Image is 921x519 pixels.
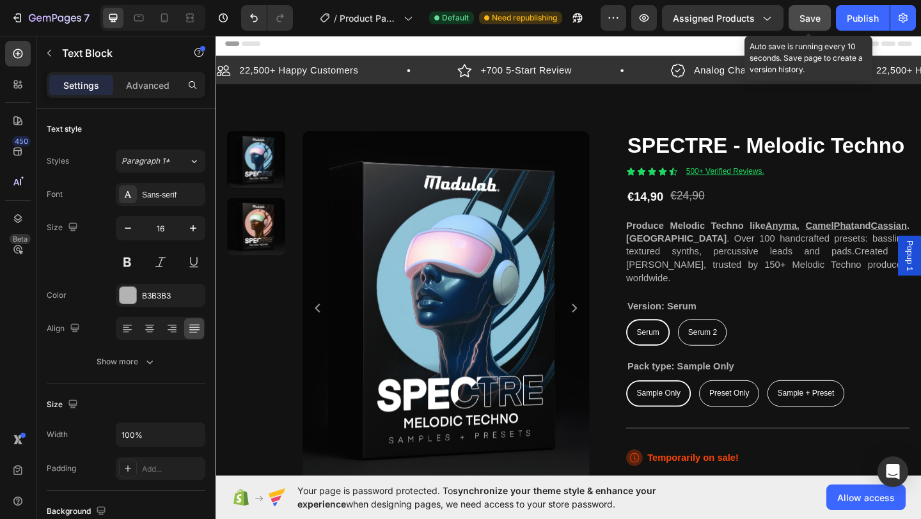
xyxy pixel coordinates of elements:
p: +700 5-Start Review [288,32,387,47]
div: B3B3B3 [142,290,202,302]
button: Assigned Products [662,5,783,31]
p: Text Block [62,45,171,61]
span: Preset Only [537,385,580,395]
div: €14,90 [446,167,488,186]
span: Need republishing [492,12,557,24]
span: Assigned Products [673,12,755,25]
legend: Pack type: Sample Only [446,354,565,370]
p: Advanced [126,79,169,92]
strong: Produce Melodic Techno like [446,203,632,213]
button: Show more [47,350,205,373]
span: Sample + Preset [611,385,672,395]
span: Cassian [712,203,752,213]
div: Beta [10,234,31,244]
iframe: Design area [216,34,921,477]
button: Publish [836,5,890,31]
div: 450 [12,136,31,146]
span: Popup 1 [748,224,761,258]
div: Show more [97,355,156,368]
p: 7 [84,10,90,26]
div: Padding [47,463,76,474]
span: Sample Only [458,385,505,395]
input: Auto [116,423,205,446]
div: Add... [142,463,202,475]
button: Save [789,5,831,31]
span: Product Page - [DATE] 15:48:18 [340,12,398,25]
button: Carousel Next Arrow [384,291,397,304]
button: Paragraph 1* [116,150,205,173]
span: Allow access [837,491,895,504]
div: Text style [47,123,82,135]
span: CamelPhat [642,203,695,213]
p: 22,500+ Happy Customers [718,32,847,47]
p: 22,500+ Happy Customers [26,32,155,47]
button: Allow access [826,484,906,510]
span: , [632,203,634,213]
div: Font [47,189,63,200]
span: Default [442,12,469,24]
div: Styles [47,155,69,167]
div: Size [47,219,81,236]
span: Serum [458,320,482,329]
span: synchronize your theme style & enhance your experience [297,485,656,509]
span: Serum 2 [514,320,545,329]
div: €24,90 [493,167,533,185]
span: Your page is password protected. To when designing pages, we need access to your store password. [297,484,706,511]
span: / [334,12,337,25]
h1: SPECTRE - Melodic Techno [446,105,755,138]
span: Paragraph 1* [122,155,170,167]
p: Settings [63,79,99,92]
div: Align [47,320,83,337]
p: Analog Chain [520,32,585,47]
div: Publish [847,12,879,25]
span: . Over 100 handcrafted presets: bassline, textured synths, percussive leads and pads. [446,203,755,242]
p: Temporarily on sale! [469,454,569,468]
div: Color [47,290,67,301]
button: 7 [5,5,95,31]
legend: Version: Serum [446,288,524,304]
div: Open Intercom Messenger [878,456,908,487]
p: 500+ Verified Reviews. [512,144,597,155]
span: Save [799,13,821,24]
div: Sans-serif [142,189,202,201]
span: Created by [PERSON_NAME], trusted by 150+ Melodic Techno producers worldwide. [446,231,755,270]
div: Width [47,429,68,440]
div: Undo/Redo [241,5,293,31]
div: Size [47,396,81,414]
button: Carousel Back Arrow [105,291,118,304]
span: Anyma [598,203,632,213]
